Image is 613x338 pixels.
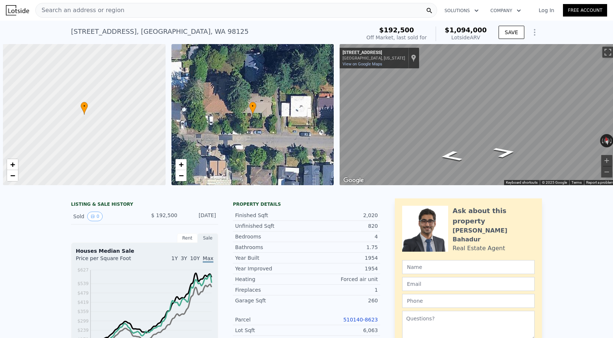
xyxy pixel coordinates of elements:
[178,171,183,180] span: −
[343,50,405,56] div: [STREET_ADDRESS]
[235,222,306,230] div: Unfinished Sqft
[176,159,187,170] a: Zoom in
[190,255,200,261] span: 10Y
[341,176,366,185] img: Google
[7,170,18,181] a: Zoom out
[343,62,382,66] a: View on Google Maps
[485,4,527,17] button: Company
[527,25,542,40] button: Show Options
[600,134,604,147] button: Rotate counterclockwise
[177,233,198,243] div: Rent
[183,212,216,221] div: [DATE]
[181,255,187,261] span: 3Y
[171,255,178,261] span: 1Y
[343,317,378,323] a: 510140-8623
[453,206,535,226] div: Ask about this property
[176,170,187,181] a: Zoom out
[601,155,612,166] button: Zoom in
[445,26,487,34] span: $1,094,000
[306,327,378,334] div: 6,063
[453,244,505,253] div: Real Estate Agent
[203,255,213,263] span: Max
[178,160,183,169] span: +
[430,148,472,164] path: Go West, NE 104th St
[306,222,378,230] div: 820
[453,226,535,244] div: [PERSON_NAME] Bahadur
[76,247,213,255] div: Houses Median Sale
[506,180,538,185] button: Keyboard shortcuts
[379,26,414,34] span: $192,500
[36,6,124,15] span: Search an address or region
[484,144,526,160] path: Go East, NE 104th St
[233,201,380,207] div: Property details
[7,159,18,170] a: Zoom in
[10,171,15,180] span: −
[235,212,306,219] div: Finished Sqft
[235,276,306,283] div: Heating
[343,56,405,61] div: [GEOGRAPHIC_DATA], [US_STATE]
[77,300,89,305] tspan: $419
[402,260,535,274] input: Name
[6,5,29,15] img: Lotside
[235,297,306,304] div: Garage Sqft
[402,277,535,291] input: Email
[601,166,612,177] button: Zoom out
[402,294,535,308] input: Phone
[306,244,378,251] div: 1.75
[71,26,249,37] div: [STREET_ADDRESS] , [GEOGRAPHIC_DATA] , WA 98125
[77,267,89,273] tspan: $627
[571,180,582,184] a: Terms (opens in new tab)
[306,233,378,240] div: 4
[81,102,88,115] div: •
[235,286,306,294] div: Fireplaces
[77,281,89,286] tspan: $539
[77,291,89,296] tspan: $479
[71,201,218,209] div: LISTING & SALE HISTORY
[306,276,378,283] div: Forced air unit
[306,297,378,304] div: 260
[306,254,378,262] div: 1954
[77,309,89,314] tspan: $359
[235,244,306,251] div: Bathrooms
[77,328,89,333] tspan: $239
[602,134,611,148] button: Reset the view
[10,160,15,169] span: +
[73,212,139,221] div: Sold
[306,286,378,294] div: 1
[235,254,306,262] div: Year Built
[77,319,89,324] tspan: $299
[341,176,366,185] a: Open this area in Google Maps (opens a new window)
[81,103,88,109] span: •
[530,7,563,14] a: Log In
[198,233,218,243] div: Sale
[439,4,485,17] button: Solutions
[411,54,416,62] a: Show location on map
[306,212,378,219] div: 2,020
[87,212,103,221] button: View historical data
[249,102,256,115] div: •
[499,26,524,39] button: SAVE
[235,265,306,272] div: Year Improved
[76,255,145,266] div: Price per Square Foot
[235,327,306,334] div: Lot Sqft
[235,233,306,240] div: Bedrooms
[249,103,256,109] span: •
[366,34,427,41] div: Off Market, last sold for
[306,265,378,272] div: 1954
[445,34,487,41] div: Lotside ARV
[563,4,607,17] a: Free Account
[542,180,567,184] span: © 2025 Google
[151,212,177,218] span: $ 192,500
[235,316,306,323] div: Parcel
